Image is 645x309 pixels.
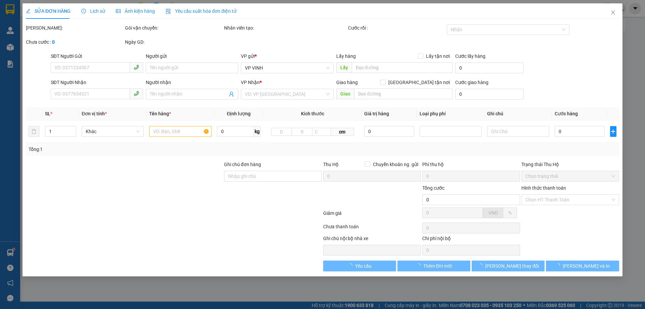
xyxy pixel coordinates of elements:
[370,161,421,168] span: Chuyển khoản ng. gửi
[364,111,389,116] span: Giá trị hàng
[81,9,86,13] span: clock-circle
[51,52,143,60] div: SĐT Người Gửi
[322,223,422,235] div: Chưa thanh toán
[422,235,520,245] div: Chi phí nội bộ
[416,263,423,268] span: loading
[26,9,31,13] span: edit
[555,111,578,116] span: Cước hàng
[336,88,354,99] span: Giao
[455,80,488,85] label: Cước giao hàng
[116,9,121,13] span: picture
[386,79,453,86] span: [GEOGRAPHIC_DATA] tận nơi
[397,261,470,271] button: Thêm ĐH mới
[422,161,520,171] div: Phí thu hộ
[134,91,139,96] span: phone
[478,263,485,268] span: loading
[312,128,331,136] input: C
[166,9,171,14] img: icon
[146,79,238,86] div: Người nhận
[331,128,354,136] span: cm
[241,52,334,60] div: VP gửi
[29,126,39,137] button: delete
[485,262,539,270] span: [PERSON_NAME] thay đổi
[455,89,524,100] input: Cước giao hàng
[125,24,223,32] div: Gói vận chuyển:
[487,126,549,137] input: Ghi Chú
[166,8,236,14] span: Yêu cầu xuất hóa đơn điện tử
[423,52,453,60] span: Lấy tận nơi
[348,24,446,32] div: Cước rồi :
[488,210,498,216] span: VND
[149,126,212,137] input: VD: Bàn, Ghế
[323,235,421,245] div: Ghi chú nội bộ nhà xe
[292,128,312,136] input: R
[604,3,622,22] button: Close
[227,111,251,116] span: Định lượng
[245,63,330,73] span: VP VINH
[224,24,347,32] div: Nhân viên tạo:
[45,111,50,116] span: SL
[555,263,563,268] span: loading
[354,88,453,99] input: Dọc đường
[149,111,171,116] span: Tên hàng
[417,107,484,120] th: Loại phụ phí
[348,263,355,268] span: loading
[26,24,124,32] div: [PERSON_NAME]:
[146,52,238,60] div: Người gửi
[610,126,616,137] button: plus
[336,53,356,59] span: Lấy hàng
[508,210,512,216] span: %
[51,79,143,86] div: SĐT Người Nhận
[610,129,616,134] span: plus
[26,38,124,46] div: Chưa cước :
[224,162,261,167] label: Ghi chú đơn hàng
[254,126,261,137] span: kg
[546,261,619,271] button: [PERSON_NAME] và In
[422,185,444,191] span: Tổng cước
[81,8,105,14] span: Lịch sử
[355,262,372,270] span: Yêu cầu
[521,161,619,168] div: Trạng thái Thu Hộ
[241,80,260,85] span: VP Nhận
[323,162,339,167] span: Thu Hộ
[563,262,610,270] span: [PERSON_NAME] và In
[52,39,55,45] b: 0
[336,62,352,73] span: Lấy
[484,107,552,120] th: Ghi chú
[82,111,107,116] span: Đơn vị tính
[610,10,616,15] span: close
[521,185,566,191] label: Hình thức thanh toán
[26,8,71,14] span: SỬA ĐƠN HÀNG
[455,63,524,73] input: Cước lấy hàng
[352,62,453,73] input: Dọc đường
[525,171,615,181] span: Chọn trạng thái
[323,261,396,271] button: Yêu cầu
[86,126,140,137] span: Khác
[134,65,139,70] span: phone
[224,171,322,182] input: Ghi chú đơn hàng
[336,80,358,85] span: Giao hàng
[455,53,485,59] label: Cước lấy hàng
[301,111,324,116] span: Kích thước
[229,91,234,97] span: user-add
[271,128,292,136] input: D
[472,261,545,271] button: [PERSON_NAME] thay đổi
[423,262,452,270] span: Thêm ĐH mới
[29,146,249,153] div: Tổng: 1
[322,209,422,221] div: Giảm giá
[116,8,155,14] span: Ảnh kiện hàng
[125,38,223,46] div: Ngày GD:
